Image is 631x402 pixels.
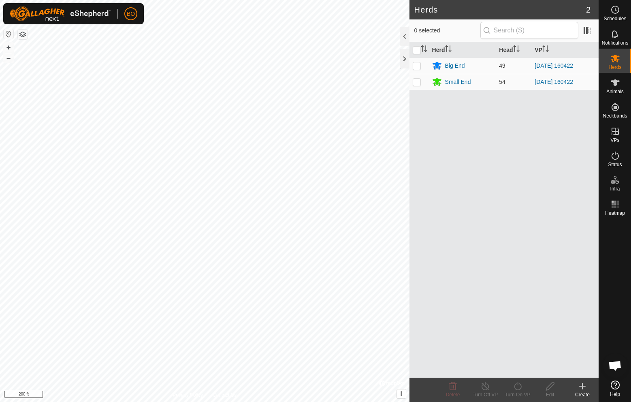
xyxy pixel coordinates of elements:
span: Neckbands [603,113,627,118]
button: Map Layers [18,30,28,39]
a: [DATE] 160422 [535,79,573,85]
div: Edit [534,391,566,398]
p-sorticon: Activate to sort [421,47,427,53]
p-sorticon: Activate to sort [513,47,520,53]
h2: Herds [414,5,586,15]
a: Contact Us [213,391,237,399]
span: Heatmap [605,211,625,216]
th: Head [496,42,531,58]
span: Notifications [602,41,628,45]
a: Help [599,377,631,400]
div: Create [566,391,599,398]
div: Turn On VP [501,391,534,398]
div: Turn Off VP [469,391,501,398]
a: [DATE] 160422 [535,62,573,69]
span: Delete [446,392,460,398]
input: Search (S) [480,22,578,39]
span: VPs [610,138,619,143]
span: Infra [610,186,620,191]
span: 0 selected [414,26,480,35]
span: 2 [586,4,590,16]
p-sorticon: Activate to sort [445,47,452,53]
a: Open chat [603,353,627,378]
span: Status [608,162,622,167]
img: Gallagher Logo [10,6,111,21]
button: + [4,43,13,52]
th: Herd [429,42,496,58]
span: Herds [608,65,621,70]
a: Privacy Policy [173,391,203,399]
span: 49 [499,62,505,69]
button: i [397,389,406,398]
button: Reset Map [4,29,13,39]
span: i [400,390,402,397]
div: Small End [445,78,471,86]
th: VP [531,42,599,58]
button: – [4,53,13,63]
span: Help [610,392,620,397]
span: BO [127,10,135,18]
span: Animals [606,89,624,94]
p-sorticon: Activate to sort [542,47,549,53]
span: 54 [499,79,505,85]
span: Schedules [603,16,626,21]
div: Big End [445,62,465,70]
